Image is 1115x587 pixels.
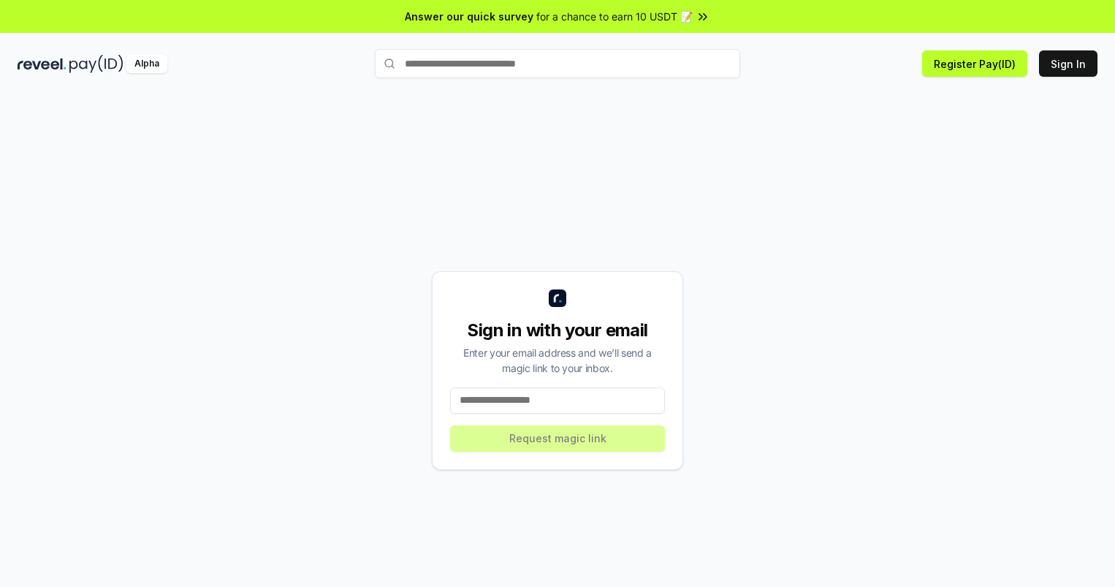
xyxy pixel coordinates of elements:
button: Register Pay(ID) [922,50,1027,77]
button: Sign In [1039,50,1097,77]
span: Answer our quick survey [405,9,533,24]
span: for a chance to earn 10 USDT 📝 [536,9,693,24]
div: Alpha [126,55,167,73]
div: Enter your email address and we’ll send a magic link to your inbox. [450,345,665,376]
img: logo_small [549,289,566,307]
img: pay_id [69,55,123,73]
img: reveel_dark [18,55,66,73]
div: Sign in with your email [450,319,665,342]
